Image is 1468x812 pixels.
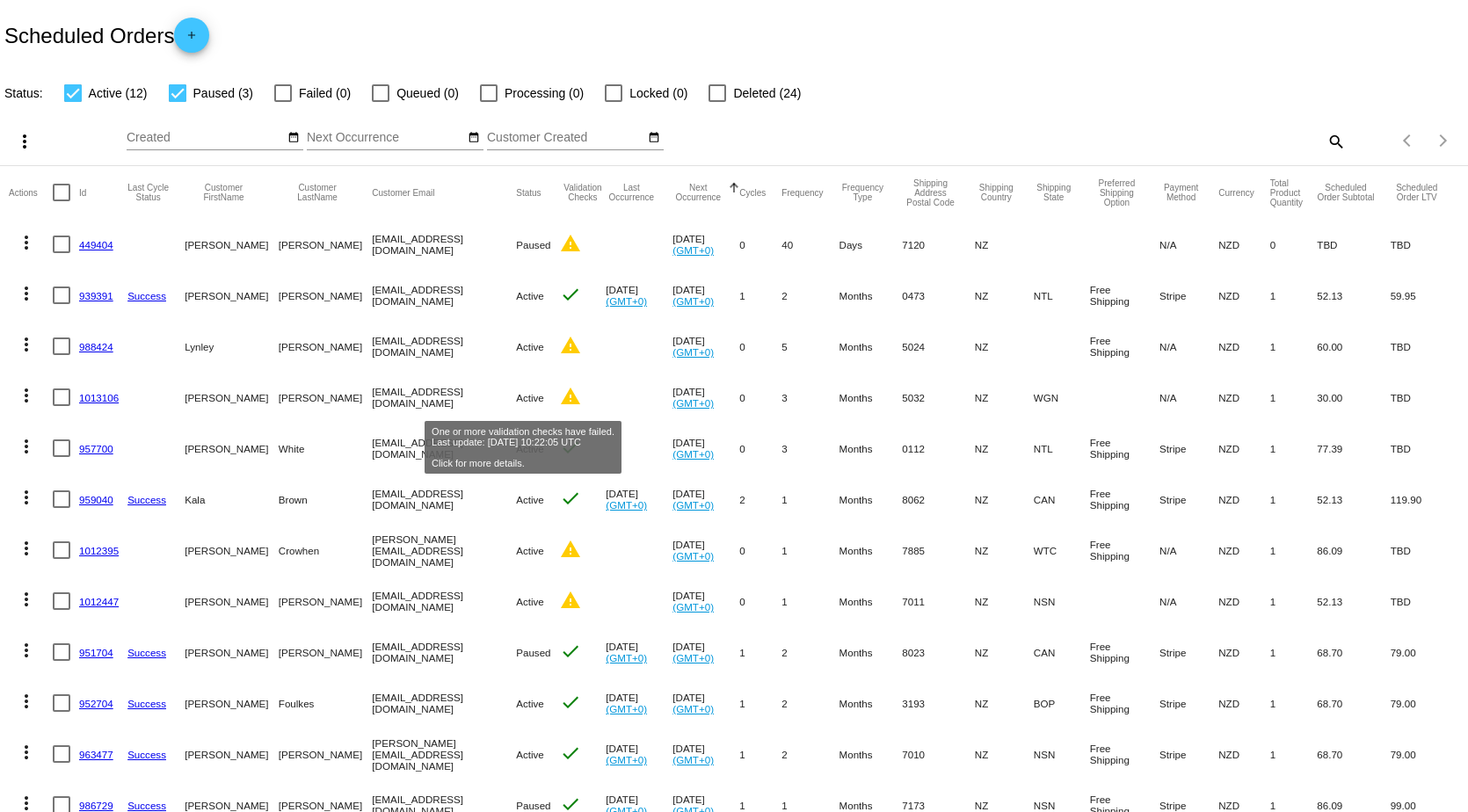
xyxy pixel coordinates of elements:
[1218,474,1270,525] mat-cell: NZD
[1391,270,1459,321] mat-cell: 59.95
[672,703,714,714] a: (GMT+0)
[672,270,739,321] mat-cell: [DATE]
[902,678,975,729] mat-cell: 3193
[516,443,544,454] span: Active
[127,183,169,202] button: Change sorting for LastProcessingCycleId
[1391,525,1459,576] mat-cell: TBD
[975,270,1034,321] mat-cell: NZ
[9,166,53,219] mat-header-cell: Actions
[1159,627,1218,678] mat-cell: Stripe
[185,183,263,202] button: Change sorting for CustomerFirstName
[127,698,166,709] a: Success
[1159,678,1218,729] mat-cell: Stripe
[781,219,839,270] mat-cell: 40
[1317,270,1390,321] mat-cell: 52.13
[1218,678,1270,729] mat-cell: NZD
[781,576,839,627] mat-cell: 1
[185,321,279,372] mat-cell: Lynley
[1218,729,1270,779] mat-cell: NZD
[781,270,839,321] mat-cell: 2
[781,372,839,423] mat-cell: 3
[560,284,581,305] mat-icon: check
[560,488,581,509] mat-icon: check
[307,131,465,145] input: Next Occurrence
[1391,183,1443,202] button: Change sorting for LifetimeValue
[739,474,781,525] mat-cell: 2
[16,538,37,559] mat-icon: more_vert
[1270,166,1318,219] mat-header-cell: Total Product Quantity
[79,545,119,556] a: 1012395
[672,397,714,409] a: (GMT+0)
[975,321,1034,372] mat-cell: NZ
[606,183,657,202] button: Change sorting for LastOccurrenceUtc
[1391,219,1459,270] mat-cell: TBD
[739,627,781,678] mat-cell: 1
[89,83,148,104] span: Active (12)
[1325,127,1346,155] mat-icon: search
[1391,576,1459,627] mat-cell: TBD
[839,423,903,474] mat-cell: Months
[127,494,166,505] a: Success
[127,647,166,658] a: Success
[1034,678,1090,729] mat-cell: BOP
[902,178,959,207] button: Change sorting for ShippingPostcode
[279,678,373,729] mat-cell: Foulkes
[127,131,285,145] input: Created
[1391,372,1459,423] mat-cell: TBD
[672,321,739,372] mat-cell: [DATE]
[1159,183,1203,202] button: Change sorting for PaymentMethod.Type
[606,270,672,321] mat-cell: [DATE]
[1317,372,1390,423] mat-cell: 30.00
[606,627,672,678] mat-cell: [DATE]
[672,678,739,729] mat-cell: [DATE]
[781,525,839,576] mat-cell: 1
[372,627,516,678] mat-cell: [EMAIL_ADDRESS][DOMAIN_NAME]
[781,627,839,678] mat-cell: 2
[14,131,35,152] mat-icon: more_vert
[975,627,1034,678] mat-cell: NZ
[1159,474,1218,525] mat-cell: Stripe
[279,270,373,321] mat-cell: [PERSON_NAME]
[79,494,113,505] a: 959040
[902,423,975,474] mat-cell: 0112
[1317,729,1390,779] mat-cell: 68.70
[672,550,714,562] a: (GMT+0)
[1317,525,1390,576] mat-cell: 86.09
[902,372,975,423] mat-cell: 5032
[1218,321,1270,372] mat-cell: NZD
[279,474,373,525] mat-cell: Brown
[1391,423,1459,474] mat-cell: TBD
[1159,525,1218,576] mat-cell: N/A
[1270,576,1318,627] mat-cell: 1
[372,678,516,729] mat-cell: [EMAIL_ADDRESS][DOMAIN_NAME]
[975,525,1034,576] mat-cell: NZ
[781,187,823,198] button: Change sorting for Frequency
[672,525,739,576] mat-cell: [DATE]
[1090,474,1159,525] mat-cell: Free Shipping
[902,474,975,525] mat-cell: 8062
[79,698,113,709] a: 952704
[185,576,279,627] mat-cell: [PERSON_NAME]
[739,525,781,576] mat-cell: 0
[79,749,113,760] a: 963477
[1270,474,1318,525] mat-cell: 1
[79,290,113,301] a: 939391
[279,729,373,779] mat-cell: [PERSON_NAME]
[79,341,113,352] a: 988424
[1159,576,1218,627] mat-cell: N/A
[672,601,714,613] a: (GMT+0)
[372,321,516,372] mat-cell: [EMAIL_ADDRESS][DOMAIN_NAME]
[1391,474,1459,525] mat-cell: 119.90
[279,219,373,270] mat-cell: [PERSON_NAME]
[1159,729,1218,779] mat-cell: Stripe
[1317,678,1390,729] mat-cell: 68.70
[902,219,975,270] mat-cell: 7120
[1090,178,1144,207] button: Change sorting for PreferredShippingOption
[606,652,647,663] a: (GMT+0)
[372,372,516,423] mat-cell: [EMAIL_ADDRESS][DOMAIN_NAME]
[733,83,801,104] span: Deleted (24)
[1034,423,1090,474] mat-cell: NTL
[560,335,581,356] mat-icon: warning
[1317,423,1390,474] mat-cell: 77.39
[516,341,544,352] span: Active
